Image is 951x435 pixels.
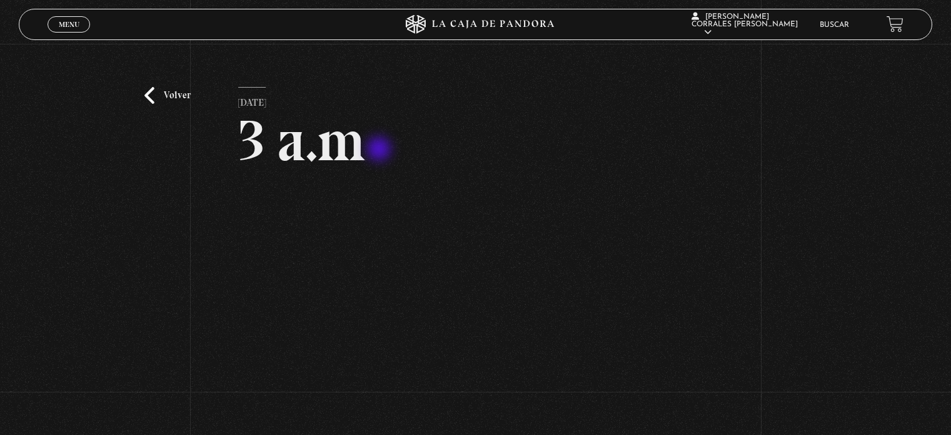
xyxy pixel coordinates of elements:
[144,87,191,104] a: Volver
[59,21,79,28] span: Menu
[692,13,798,36] span: [PERSON_NAME] Corrales [PERSON_NAME]
[887,16,903,33] a: View your shopping cart
[238,87,266,112] p: [DATE]
[820,21,849,29] a: Buscar
[238,112,713,170] h2: 3 a.m
[54,31,84,40] span: Cerrar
